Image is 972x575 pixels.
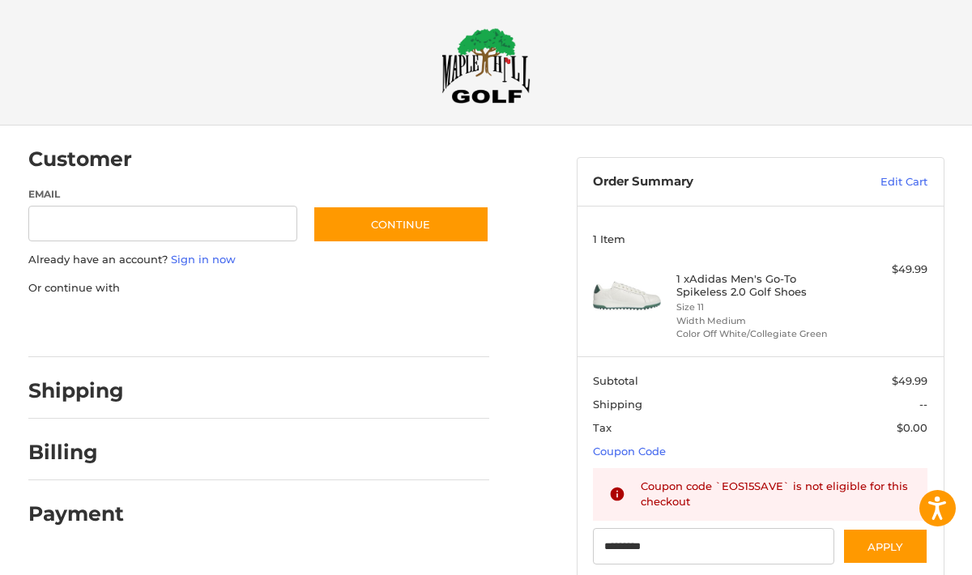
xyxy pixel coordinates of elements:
[297,312,419,341] iframe: PayPal-venmo
[441,28,531,104] img: Maple Hill Golf
[313,206,489,243] button: Continue
[821,174,927,190] a: Edit Cart
[844,262,927,278] div: $49.99
[593,445,666,458] a: Coupon Code
[28,280,489,296] p: Or continue with
[897,421,927,434] span: $0.00
[919,398,927,411] span: --
[676,300,840,314] li: Size 11
[593,398,642,411] span: Shipping
[842,528,928,564] button: Apply
[28,187,297,202] label: Email
[593,421,612,434] span: Tax
[593,374,638,387] span: Subtotal
[171,253,236,266] a: Sign in now
[23,312,144,341] iframe: PayPal-paypal
[676,327,840,341] li: Color Off White/Collegiate Green
[641,479,911,510] div: Coupon code `EOS15SAVE` is not eligible for this checkout
[676,272,840,299] h4: 1 x Adidas Men's Go-To Spikeless 2.0 Golf Shoes
[28,378,124,403] h2: Shipping
[593,528,834,564] input: Gift Certificate or Coupon Code
[28,147,132,172] h2: Customer
[28,440,123,465] h2: Billing
[28,252,489,268] p: Already have an account?
[892,374,927,387] span: $49.99
[676,314,840,328] li: Width Medium
[593,174,821,190] h3: Order Summary
[593,232,927,245] h3: 1 Item
[28,501,124,526] h2: Payment
[160,312,282,341] iframe: PayPal-paylater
